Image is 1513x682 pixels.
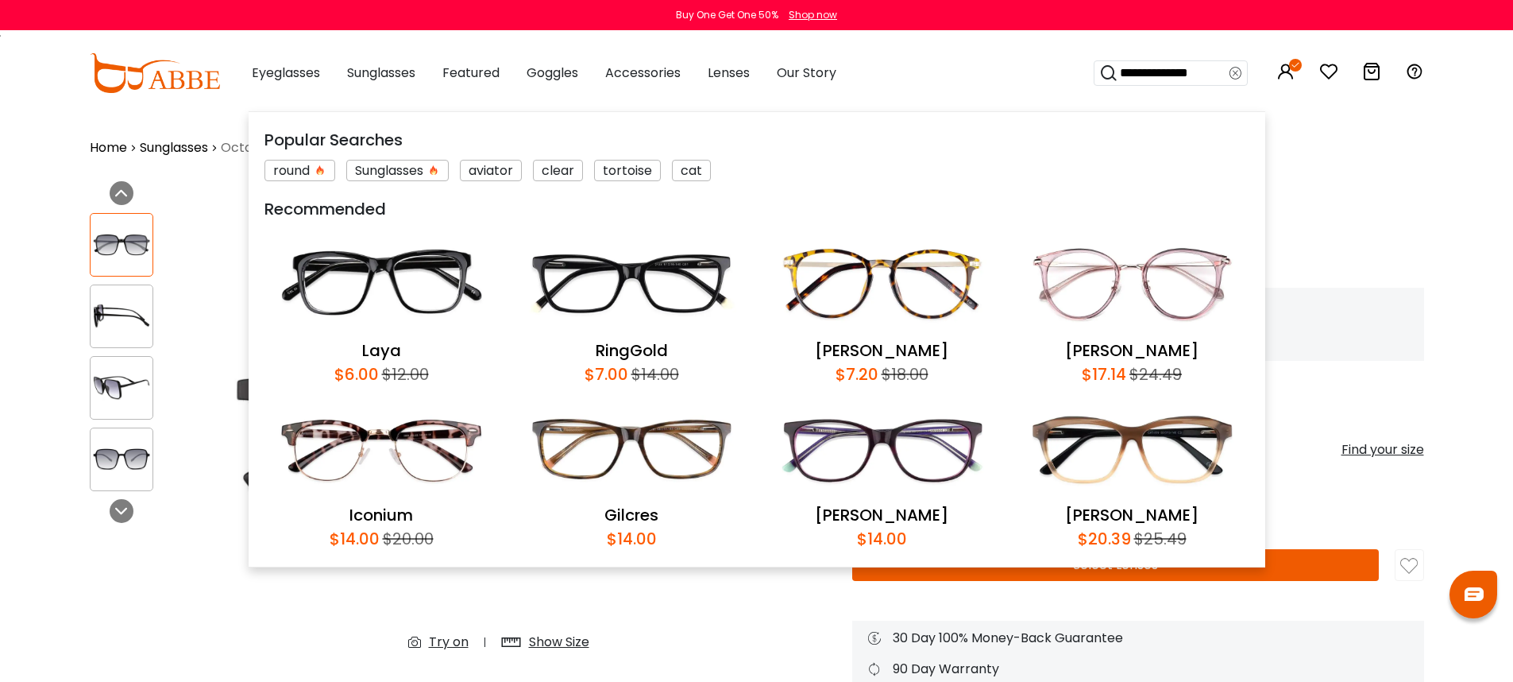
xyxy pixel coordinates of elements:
div: $17.14 [1082,362,1126,386]
div: 90 Day Warranty [868,660,1408,679]
img: Octosity Black Plastic Sunglasses , UniversalBridgeFit , Lightweight Frames from ABBE Glasses [91,372,152,403]
img: Sonia [1015,394,1249,504]
div: tortoise [594,160,661,181]
div: $20.00 [380,527,434,551]
div: $7.00 [585,362,628,386]
div: round [264,160,335,181]
a: Home [90,138,127,157]
div: Shop now [789,8,837,22]
span: Lenses [708,64,750,82]
div: $24.49 [1126,362,1182,386]
img: Hibbard [765,394,999,504]
a: Gilcres [604,504,658,526]
a: Iconium [349,504,413,526]
div: Sunglasses [346,160,449,181]
div: $14.00 [607,527,657,551]
a: RingGold [596,339,668,362]
img: Octosity Black Plastic Sunglasses , UniversalBridgeFit , Lightweight Frames from ABBE Glasses [91,229,152,260]
div: $14.00 [857,527,907,551]
img: Naomi [1015,229,1249,339]
div: aviator [460,160,522,181]
div: Recommended [264,197,1249,221]
div: $12.00 [379,362,429,386]
span: Our Story [777,64,836,82]
a: Laya [362,339,401,362]
img: abbeglasses.com [90,53,220,93]
img: RingGold [515,229,749,339]
img: Octosity Black Plastic Sunglasses , UniversalBridgeFit , Lightweight Frames from ABBE Glasses [209,181,789,665]
a: Sunglasses [140,138,208,157]
div: $20.39 [1078,527,1131,551]
img: like [1400,557,1418,575]
img: chat [1465,587,1484,601]
span: Accessories [605,64,681,82]
a: [PERSON_NAME] [815,339,948,362]
div: $7.20 [836,362,878,386]
img: Callie [765,229,999,339]
img: Octosity Black Plastic Sunglasses , UniversalBridgeFit , Lightweight Frames from ABBE Glasses [91,300,152,331]
div: $25.49 [1131,527,1187,551]
div: $14.00 [330,527,380,551]
img: Octosity Black Plastic Sunglasses , UniversalBridgeFit , Lightweight Frames from ABBE Glasses [91,444,152,475]
img: Iconium [264,394,499,504]
div: Popular Searches [264,128,1249,152]
div: 30 Day 100% Money-Back Guarantee [868,629,1408,648]
div: clear [533,160,583,181]
div: Try on [429,633,469,652]
a: [PERSON_NAME] [815,504,948,526]
div: Find your size [1341,440,1424,459]
div: Show Size [529,633,589,652]
div: $6.00 [334,362,379,386]
a: Shop now [781,8,837,21]
img: Gilcres [515,394,749,504]
span: Eyeglasses [252,64,320,82]
div: $14.00 [628,362,679,386]
div: $18.00 [878,362,928,386]
a: [PERSON_NAME] [1065,504,1198,526]
span: Goggles [527,64,578,82]
span: Sunglasses [347,64,415,82]
div: cat [672,160,711,181]
span: Octosity [221,138,274,157]
div: Buy One Get One 50% [676,8,778,22]
img: Laya [264,229,499,339]
span: Featured [442,64,500,82]
a: [PERSON_NAME] [1065,339,1198,362]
